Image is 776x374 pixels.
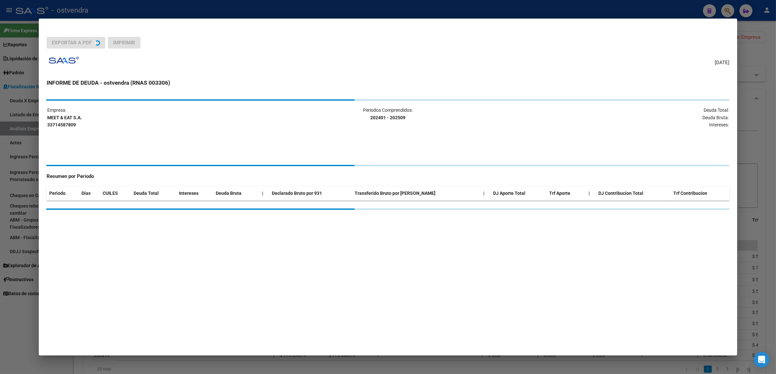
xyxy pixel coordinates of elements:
[715,59,729,66] span: [DATE]
[352,186,481,200] th: Transferido Bruto por [PERSON_NAME]
[275,107,502,122] p: Periodos Comprendidos:
[47,173,729,180] h4: Resumen por Período
[47,79,729,87] h3: INFORME DE DEUDA - ostvendra (RNAS 003306)
[100,186,131,200] th: CUILES
[259,186,269,200] th: |
[586,186,596,200] th: |
[47,107,274,129] p: Empresa:
[79,186,100,200] th: Dias
[213,186,259,200] th: Deuda Bruta
[754,352,769,367] div: Open Intercom Messenger
[547,186,586,200] th: Trf Aporte
[481,186,490,200] th: |
[490,186,547,200] th: DJ Aporte Total
[47,37,105,49] button: Exportar a PDF
[131,186,176,200] th: Deuda Total
[502,107,729,129] p: Deuda Total: Deuda Bruta: Intereses:
[269,186,352,200] th: Declarado Bruto por 931
[596,186,671,200] th: DJ Contribucion Total
[671,186,729,200] th: Trf Contribucion
[47,186,79,200] th: Periodo
[113,40,135,46] span: Imprimir
[176,186,213,200] th: Intereses
[47,115,82,128] strong: MEET & EAT S.A. 33714587809
[108,37,140,49] button: Imprimir
[370,115,405,120] strong: 202401 - 202509
[52,40,92,46] span: Exportar a PDF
